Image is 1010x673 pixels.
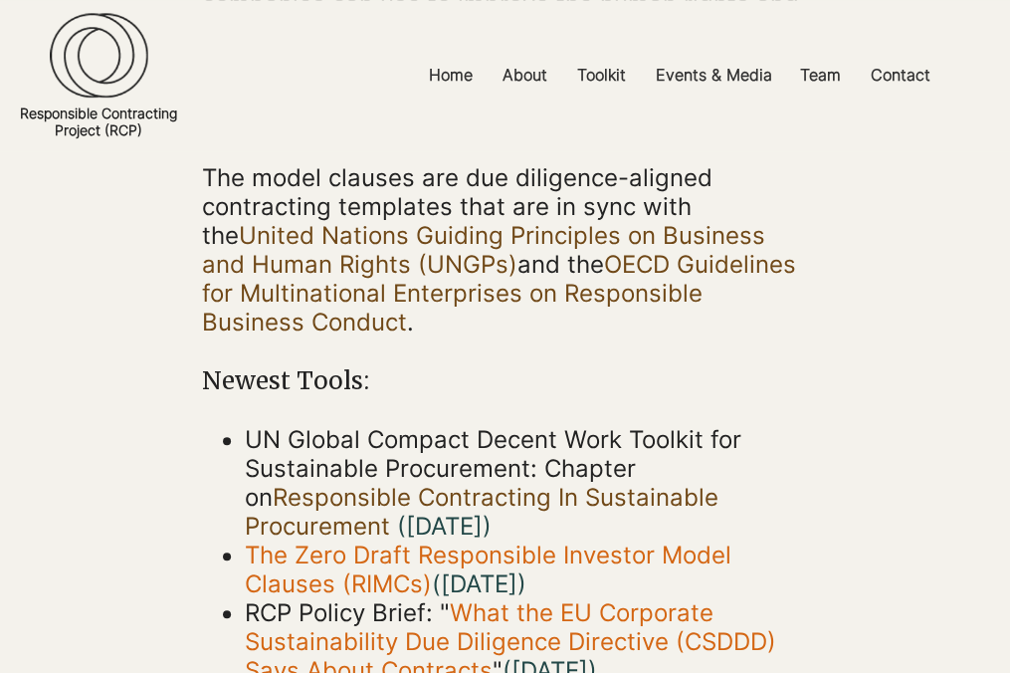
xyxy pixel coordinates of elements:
[245,483,718,541] a: Responsible Contracting In Sustainable Procurement
[646,53,782,98] p: Events & Media
[441,569,517,598] a: [DATE]
[785,53,856,98] a: Team
[861,53,940,98] p: Contact
[245,541,731,598] a: The Zero Draft Responsible Investor Model Clauses (RIMCs)
[202,250,796,336] a: OECD Guidelines for Multinational Enterprises on Responsible Business Conduct
[202,163,796,336] span: The model clauses are due diligence-aligned contracting templates that are in sync with the and t...
[562,53,641,98] a: Toolkit
[202,221,765,279] a: United Nations Guiding Principles on Business and Human Rights (UNGPs)
[20,105,177,138] a: Responsible ContractingProject (RCP)
[641,53,785,98] a: Events & Media
[202,365,370,396] span: Newest Tools:
[493,53,557,98] p: About
[348,53,1010,98] nav: Site
[488,53,562,98] a: About
[397,512,492,541] span: ([DATE])
[856,53,945,98] a: Contact
[414,53,488,98] a: Home
[245,425,741,541] span: UN Global Compact Decent Work Toolkit for Sustainable Procurement: Chapter on
[432,569,517,598] span: (
[790,53,851,98] p: Team
[419,53,483,98] p: Home
[517,569,526,598] a: )
[567,53,636,98] p: Toolkit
